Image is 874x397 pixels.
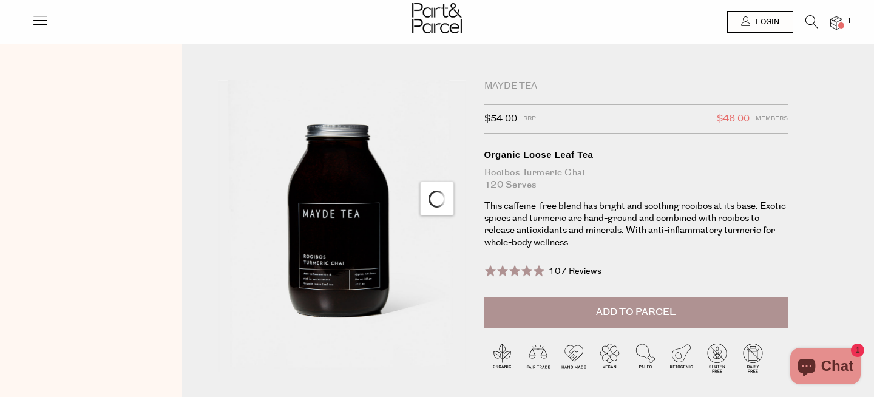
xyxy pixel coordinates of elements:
[484,149,788,161] div: Organic Loose Leaf Tea
[484,297,788,328] button: Add to Parcel
[787,348,864,387] inbox-online-store-chat: Shopify online store chat
[549,265,601,277] span: 107 Reviews
[628,340,663,376] img: P_P-ICONS-Live_Bec_V11_Paleo.svg
[699,340,735,376] img: P_P-ICONS-Live_Bec_V11_Gluten_Free.svg
[592,340,628,376] img: P_P-ICONS-Live_Bec_V11_Vegan.svg
[717,111,750,127] span: $46.00
[484,80,788,92] div: Mayde Tea
[218,80,466,372] img: Organic Loose Leaf Tea
[523,111,536,127] span: RRP
[520,340,556,376] img: P_P-ICONS-Live_Bec_V11_Fair_Trade.svg
[735,340,771,376] img: P_P-ICONS-Live_Bec_V11_Dairy_Free.svg
[412,3,462,33] img: Part&Parcel
[484,340,520,376] img: P_P-ICONS-Live_Bec_V11_Organic.svg
[756,111,788,127] span: Members
[484,111,517,127] span: $54.00
[484,200,788,249] p: This caffeine-free blend has bright and soothing rooibos at its base. Exotic spices and turmeric ...
[663,340,699,376] img: P_P-ICONS-Live_Bec_V11_Ketogenic.svg
[753,17,779,27] span: Login
[727,11,793,33] a: Login
[844,16,855,27] span: 1
[484,167,788,191] div: Rooibos Turmeric Chai 120 Serves
[830,16,842,29] a: 1
[596,305,676,319] span: Add to Parcel
[556,340,592,376] img: P_P-ICONS-Live_Bec_V11_Handmade.svg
